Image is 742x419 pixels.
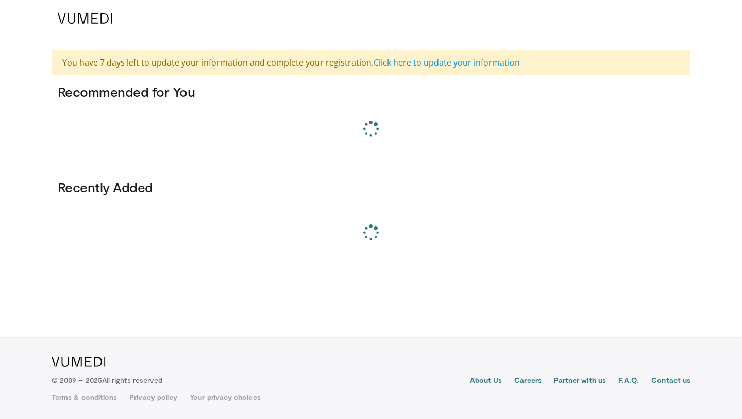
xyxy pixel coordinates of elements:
[618,375,639,388] a: F.A.Q.
[470,375,502,388] a: About Us
[52,375,162,385] p: © 2009 – 2025
[554,375,606,388] a: Partner with us
[374,57,520,68] a: Click here to update your information
[58,84,684,100] h3: Recommended for You
[52,50,690,75] div: You have 7 days left to update your information and complete your registration.
[58,179,684,196] h3: Recently Added
[52,392,117,402] a: Terms & conditions
[102,376,162,384] span: All rights reserved
[52,357,106,367] img: VuMedi Logo
[58,13,112,24] img: VuMedi Logo
[190,392,260,402] a: Your privacy choices
[129,392,177,402] a: Privacy policy
[651,375,690,388] a: Contact us
[514,375,542,388] a: Careers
